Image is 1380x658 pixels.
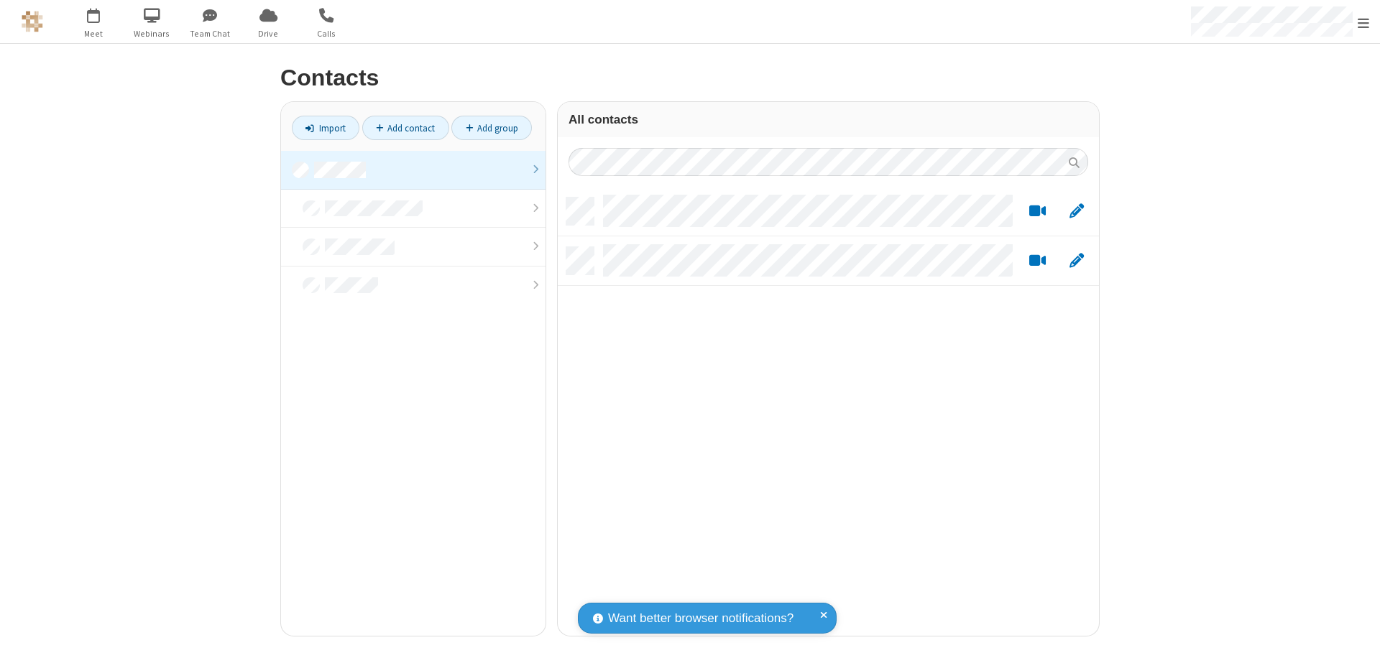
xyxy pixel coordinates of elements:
a: Add contact [362,116,449,140]
span: Calls [300,27,354,40]
span: Webinars [125,27,179,40]
a: Add group [451,116,532,140]
button: Edit [1062,252,1090,270]
div: grid [558,187,1099,636]
span: Want better browser notifications? [608,609,793,628]
span: Drive [241,27,295,40]
h2: Contacts [280,65,1100,91]
img: QA Selenium DO NOT DELETE OR CHANGE [22,11,43,32]
span: Team Chat [183,27,237,40]
button: Start a video meeting [1023,203,1052,221]
a: Import [292,116,359,140]
span: Meet [67,27,121,40]
button: Edit [1062,203,1090,221]
button: Start a video meeting [1023,252,1052,270]
h3: All contacts [569,113,1088,126]
iframe: Chat [1344,621,1369,648]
